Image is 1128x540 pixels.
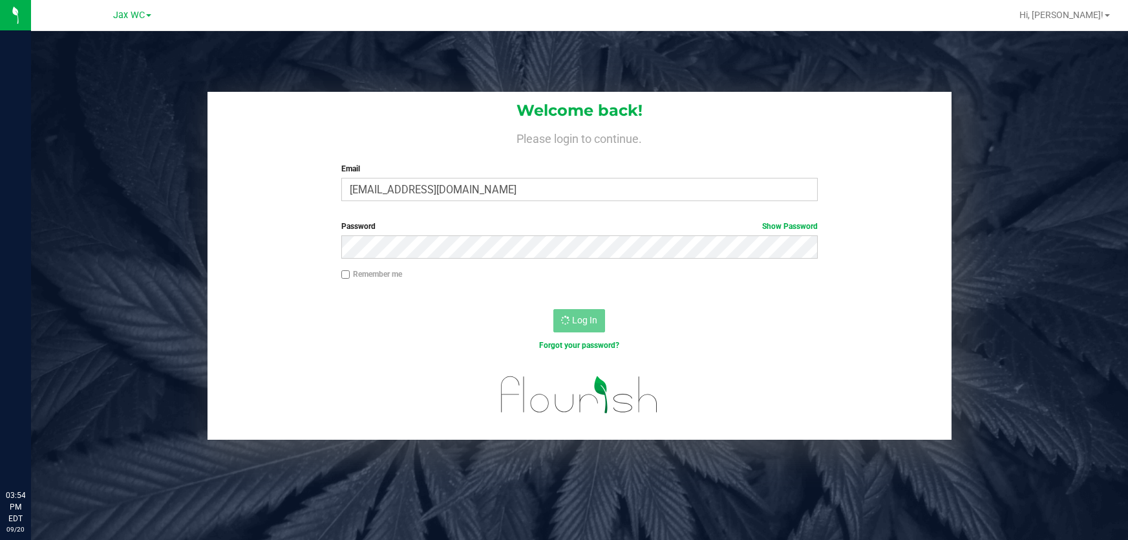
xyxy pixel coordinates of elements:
span: Log In [572,315,597,325]
span: Jax WC [113,10,145,21]
img: flourish_logo.svg [487,365,673,425]
h1: Welcome back! [208,102,952,119]
p: 09/20 [6,524,25,534]
label: Email [341,163,818,175]
input: Remember me [341,270,350,279]
button: Log In [553,309,605,332]
span: Password [341,222,376,231]
a: Show Password [762,222,818,231]
label: Remember me [341,268,402,280]
span: Hi, [PERSON_NAME]! [1019,10,1103,20]
a: Forgot your password? [539,341,619,350]
h4: Please login to continue. [208,129,952,145]
p: 03:54 PM EDT [6,490,25,524]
